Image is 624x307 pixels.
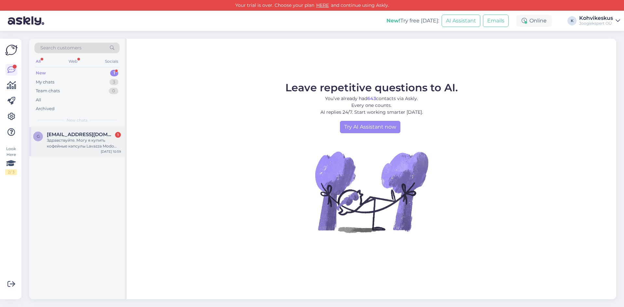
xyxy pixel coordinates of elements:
div: Online [516,15,552,27]
span: Search customers [40,45,82,51]
button: AI Assistant [442,15,480,27]
span: greyfish58@gmail.com [47,132,114,137]
span: New chats [67,117,87,123]
div: Web [67,57,79,66]
div: All [36,97,41,103]
div: Socials [104,57,120,66]
span: Leave repetitive questions to AI. [285,81,458,94]
div: Joogiekspert OÜ [579,21,613,26]
button: Emails [483,15,509,27]
div: Try free [DATE]: [386,17,439,25]
img: No Chat active [313,133,430,250]
b: New! [386,18,400,24]
a: KohvikeskusJoogiekspert OÜ [579,16,620,26]
div: 1 [115,132,121,138]
div: Kohvikeskus [579,16,613,21]
div: 2 / 3 [5,169,17,175]
a: Try AI Assistant now [340,121,400,133]
div: 1 [110,70,118,76]
div: My chats [36,79,54,85]
span: g [37,134,40,139]
div: 0 [109,88,118,94]
div: Archived [36,106,55,112]
div: Здравствуйте. Могу я купить кофейные капсулы Lavazza Modo mio в [GEOGRAPHIC_DATA]? [47,137,121,149]
div: All [34,57,42,66]
b: 643 [367,96,376,101]
div: Look Here [5,146,17,175]
div: [DATE] 10:59 [101,149,121,154]
a: HERE [314,2,331,8]
div: Team chats [36,88,60,94]
div: K [567,16,577,25]
p: You’ve already had contacts via Askly. Every one counts. AI replies 24/7. Start working smarter [... [285,95,458,116]
div: New [36,70,46,76]
div: 3 [110,79,118,85]
img: Askly Logo [5,44,18,56]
